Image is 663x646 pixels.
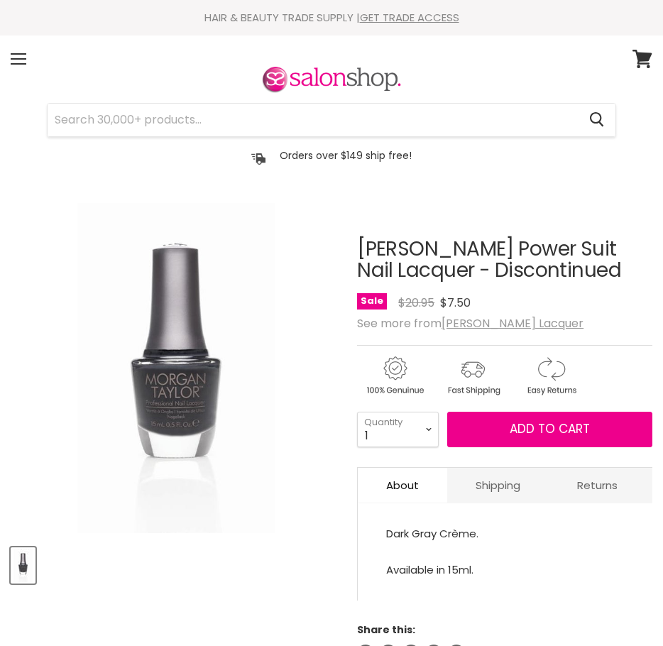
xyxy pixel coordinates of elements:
[12,549,34,582] img: Morgan Taylor Power Suit Nail Lacquer
[440,295,471,311] span: $7.50
[357,315,583,332] span: See more from
[280,149,412,162] p: Orders over $149 ship free!
[47,103,616,137] form: Product
[398,295,434,311] span: $20.95
[11,203,341,534] div: Morgan Taylor Power Suit Nail Lacquer - Discontinued image. Click or Scroll to Zoom.
[513,354,588,398] img: returns.gif
[510,420,590,437] span: Add to cart
[358,468,447,503] a: About
[435,354,510,398] img: shipping.gif
[357,412,439,447] select: Quantity
[9,543,344,584] div: Product thumbnails
[442,315,583,332] a: [PERSON_NAME] Lacquer
[357,239,652,283] h1: [PERSON_NAME] Power Suit Nail Lacquer - Discontinued
[386,525,624,579] div: Dark Gray Crème. Available in 15ml.
[11,547,35,584] button: Morgan Taylor Power Suit Nail Lacquer
[578,104,615,136] button: Search
[447,468,549,503] a: Shipping
[549,468,646,503] a: Returns
[357,623,415,637] span: Share this:
[357,354,432,398] img: genuine.gif
[357,293,387,310] span: Sale
[360,10,459,25] a: GET TRADE ACCESS
[447,412,652,447] button: Add to cart
[48,104,578,136] input: Search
